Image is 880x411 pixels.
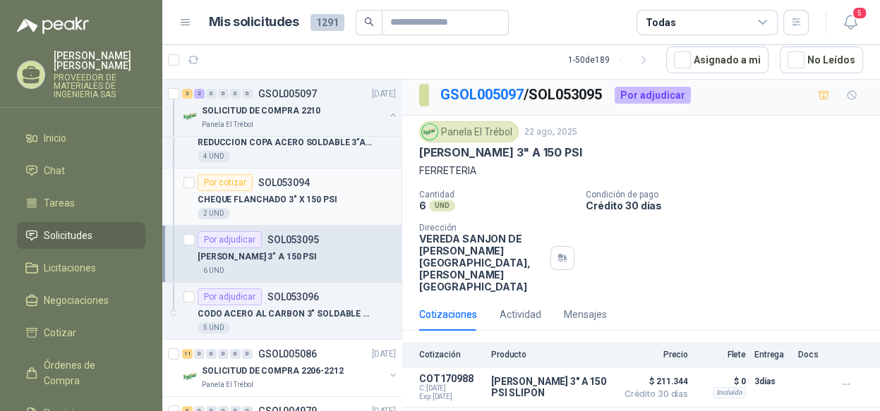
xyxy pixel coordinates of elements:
p: CODO ACERO AL CARBON 3" SOLDABLE SCH40 [198,307,373,321]
div: 1 - 50 de 189 [568,49,655,71]
p: Panela El Trébol [202,119,253,130]
a: Por adjudicarSOL053096CODO ACERO AL CARBON 3" SOLDABLE SCH405 UND [162,283,402,340]
span: Exp: [DATE] [419,393,483,401]
img: Logo peakr [17,17,89,34]
div: Por adjudicar [615,87,691,104]
span: Chat [44,163,65,178]
p: 22 ago, 2025 [524,125,577,139]
div: UND [429,200,455,211]
p: SOL053096 [267,292,319,302]
button: Asignado a mi [666,47,769,73]
div: Incluido [713,387,746,398]
p: COT170988 [419,373,483,384]
img: Company Logo [182,368,199,385]
div: 0 [242,89,253,99]
p: Panela El Trébol [202,379,253,391]
p: GSOL005086 [258,349,317,359]
p: Flete [697,350,746,360]
div: 2 [194,89,205,99]
p: Producto [491,350,609,360]
a: 11 0 0 0 0 0 GSOL005086[DATE] Company LogoSOLICITUD DE COMPRA 2206-2212Panela El Trébol [182,345,399,391]
p: [PERSON_NAME] 3" A 150 PSI [419,145,581,160]
a: Tareas [17,190,145,216]
div: 3 [182,89,193,99]
span: Órdenes de Compra [44,357,132,388]
p: [DATE] [372,348,396,361]
p: Docs [798,350,826,360]
div: 0 [206,349,217,359]
p: CHEQUE FLANCHADO 3" X 150 PSI [198,193,337,207]
p: 6 [419,200,426,211]
a: GSOL005097 [440,86,524,103]
span: 5 [852,6,867,20]
img: Company Logo [182,108,199,125]
p: PROVEEDOR DE MATERIALES DE INGENIERIA SAS [54,73,145,99]
a: Solicitudes [17,222,145,249]
a: Negociaciones [17,287,145,314]
div: Por adjudicar [198,288,262,305]
div: 0 [230,349,241,359]
p: VEREDA SANJON DE [PERSON_NAME] [GEOGRAPHIC_DATA] , [PERSON_NAME][GEOGRAPHIC_DATA] [419,233,545,293]
p: Dirección [419,223,545,233]
p: Entrega [754,350,790,360]
a: Inicio [17,125,145,152]
div: Todas [646,15,675,30]
img: Company Logo [422,124,438,140]
button: 5 [838,10,863,35]
span: Tareas [44,195,75,211]
p: Crédito 30 días [586,200,874,211]
div: Mensajes [564,307,607,322]
p: $ 0 [697,373,746,390]
div: 0 [218,89,229,99]
div: Actividad [500,307,541,322]
div: 2 UND [198,208,230,219]
a: Licitaciones [17,254,145,281]
span: search [364,17,374,27]
p: Cotización [419,350,483,360]
p: / SOL053095 [440,84,603,106]
a: 3 2 0 0 0 0 GSOL005097[DATE] Company LogoSOLICITUD DE COMPRA 2210Panela El Trébol [182,85,399,130]
span: Licitaciones [44,260,96,276]
a: Órdenes de Compra [17,352,145,394]
p: Cantidad [419,190,574,200]
div: Cotizaciones [419,307,477,322]
p: GSOL005097 [258,89,317,99]
h1: Mis solicitudes [209,12,299,32]
span: 1291 [311,14,344,31]
div: 11 [182,349,193,359]
div: 0 [242,349,253,359]
a: Chat [17,157,145,184]
p: 3 días [754,373,790,390]
p: SOL053094 [258,178,310,188]
p: REDUCCION COPA ACERO SOLDABLE 3"A 2. [198,136,373,149]
p: SOLICITUD DE COMPRA 2210 [202,104,320,118]
span: Solicitudes [44,228,92,243]
p: SOLICITUD DE COMPRA 2206-2212 [202,364,344,378]
span: C: [DATE] [419,384,483,393]
span: Cotizar [44,325,76,341]
p: FERRETERIA [419,163,863,178]
p: [DATE] [372,87,396,101]
a: Por adjudicarSOL053095[PERSON_NAME] 3" A 150 PSI6 UND [162,226,402,283]
span: Negociaciones [44,293,109,308]
div: 0 [230,89,241,99]
p: Condición de pago [586,190,874,200]
div: 0 [194,349,205,359]
span: Crédito 30 días [617,390,688,398]
div: 0 [206,89,217,99]
div: Por adjudicar [198,231,262,248]
p: [PERSON_NAME] [PERSON_NAME] [54,51,145,70]
div: Por cotizar [198,174,253,191]
div: 4 UND [198,151,230,162]
div: 6 UND [198,265,230,276]
a: Cotizar [17,319,145,346]
div: Panela El Trébol [419,121,519,142]
a: Por cotizarSOL053094CHEQUE FLANCHADO 3" X 150 PSI2 UND [162,168,402,226]
p: [PERSON_NAME] 3" A 150 PSI SLIPON [491,376,609,398]
span: $ 211.344 [617,373,688,390]
p: [PERSON_NAME] 3" A 150 PSI [198,250,317,264]
span: Inicio [44,130,66,146]
div: 5 UND [198,322,230,333]
a: Por cotizarSOL053093REDUCCION COPA ACERO SOLDABLE 3"A 2.4 UND [162,111,402,168]
button: No Leídos [780,47,863,73]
